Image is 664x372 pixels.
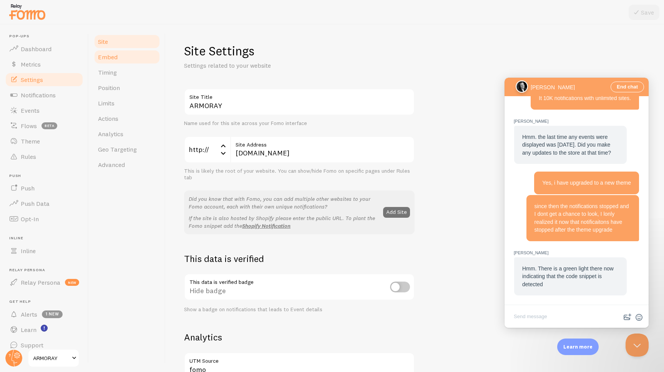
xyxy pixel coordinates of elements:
[98,68,117,76] span: Timing
[98,161,125,168] span: Advanced
[626,334,649,357] iframe: Help Scout Beacon - Close
[184,352,415,365] label: UTM Source
[93,95,161,111] a: Limits
[98,38,108,45] span: Site
[98,99,115,107] span: Limits
[9,34,84,39] span: Pop-ups
[383,207,410,218] button: Add Site
[9,299,84,304] span: Get Help
[21,107,40,114] span: Events
[5,149,84,164] a: Rules
[41,122,57,129] span: beta
[21,91,56,99] span: Notifications
[21,153,36,160] span: Rules
[21,200,50,207] span: Push Data
[5,307,84,322] a: Alerts 1 new
[5,133,84,149] a: Theme
[93,80,161,95] a: Position
[5,103,84,118] a: Events
[184,306,415,313] div: Show a badge on notifications that leads to Event details
[189,195,378,210] p: Did you know that with Fomo, you can add multiple other websites to your Fomo account, each with ...
[557,339,599,355] div: Learn more
[9,236,84,241] span: Inline
[21,122,37,130] span: Flows
[93,157,161,172] a: Advanced
[21,76,43,83] span: Settings
[93,65,161,80] a: Timing
[21,184,35,192] span: Push
[5,87,84,103] a: Notifications
[21,247,36,255] span: Inline
[8,2,46,22] img: fomo-relay-logo-orange.svg
[184,61,369,70] p: Settings related to your website
[21,45,51,53] span: Dashboard
[93,126,161,142] a: Analytics
[184,120,415,127] div: Name used for this site across your Fomo interface
[98,53,118,61] span: Embed
[184,331,415,343] h2: Analytics
[28,349,80,367] a: ARMORAY
[93,34,161,49] a: Site
[21,60,41,68] span: Metrics
[21,310,37,318] span: Alerts
[5,118,84,133] a: Flows beta
[5,41,84,57] a: Dashboard
[5,243,84,259] a: Inline
[184,88,415,102] label: Site Title
[21,279,60,286] span: Relay Persona
[93,111,161,126] a: Actions
[184,253,415,265] h2: This data is verified
[189,214,378,230] p: If the site is also hosted by Shopify please enter the public URL. To plant the Fomo snippet add the
[21,215,39,223] span: Opt-In
[5,72,84,87] a: Settings
[5,275,84,290] a: Relay Persona new
[9,173,84,178] span: Push
[21,326,37,334] span: Learn
[184,168,415,181] div: This is likely the root of your website. You can show/hide Fomo on specific pages under Rules tab
[184,136,230,163] div: http://
[184,43,415,59] h1: Site Settings
[98,84,120,92] span: Position
[98,145,137,153] span: Geo Targeting
[9,268,84,273] span: Relay Persona
[21,137,40,145] span: Theme
[242,222,290,229] a: Shopify Notification
[42,310,63,318] span: 1 new
[5,211,84,227] a: Opt-In
[98,115,118,122] span: Actions
[98,130,123,138] span: Analytics
[5,57,84,72] a: Metrics
[5,196,84,211] a: Push Data
[184,274,415,302] div: Hide badge
[230,136,415,163] input: myhonestcompany.com
[33,354,70,363] span: ARMORAY
[21,341,43,349] span: Support
[563,343,593,350] p: Learn more
[93,49,161,65] a: Embed
[5,322,84,337] a: Learn
[41,325,48,332] svg: <p>Watch New Feature Tutorials!</p>
[65,279,79,286] span: new
[505,78,649,328] iframe: Help Scout Beacon - Live Chat, Contact Form, and Knowledge Base
[93,142,161,157] a: Geo Targeting
[5,337,84,353] a: Support
[230,136,415,149] label: Site Address
[5,180,84,196] a: Push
